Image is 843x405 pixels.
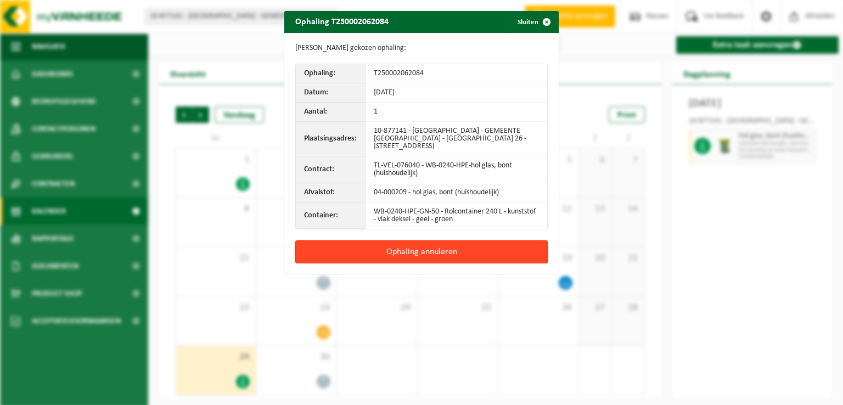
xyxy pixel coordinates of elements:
[296,64,366,83] th: Ophaling:
[366,83,547,103] td: [DATE]
[284,11,400,32] h2: Ophaling T250002062084
[366,122,547,156] td: 10-877141 - [GEOGRAPHIC_DATA] - GEMEENTE [GEOGRAPHIC_DATA] - [GEOGRAPHIC_DATA] 26 - [STREET_ADDRESS]
[366,103,547,122] td: 1
[295,44,548,53] p: [PERSON_NAME] gekozen ophaling:
[366,156,547,183] td: TL-VEL-076040 - WB-0240-HPE-hol glas, bont (huishoudelijk)
[509,11,558,33] button: Sluiten
[296,122,366,156] th: Plaatsingsadres:
[296,203,366,229] th: Container:
[295,240,548,263] button: Ophaling annuleren
[296,156,366,183] th: Contract:
[366,203,547,229] td: WB-0240-HPE-GN-50 - Rolcontainer 240 L - kunststof - vlak deksel - geel - groen
[296,103,366,122] th: Aantal:
[296,183,366,203] th: Afvalstof:
[366,183,547,203] td: 04-000209 - hol glas, bont (huishoudelijk)
[366,64,547,83] td: T250002062084
[296,83,366,103] th: Datum:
